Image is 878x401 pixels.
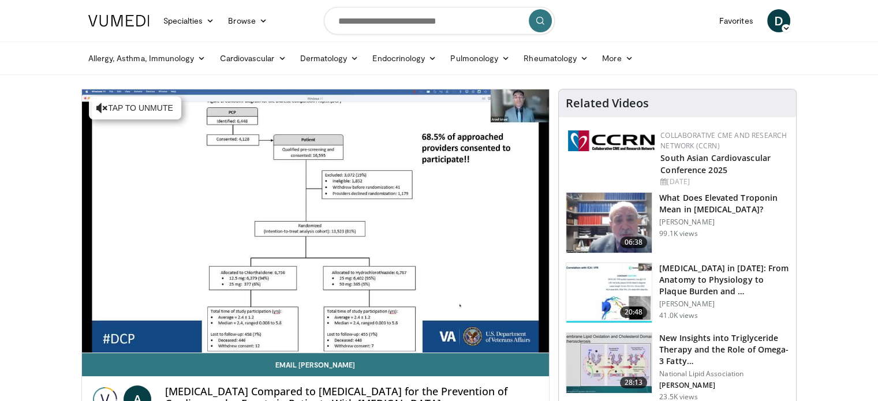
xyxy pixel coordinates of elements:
[156,9,222,32] a: Specialties
[712,9,760,32] a: Favorites
[566,263,789,324] a: 20:48 [MEDICAL_DATA] in [DATE]: From Anatomy to Physiology to Plaque Burden and … [PERSON_NAME] 4...
[566,263,652,323] img: 823da73b-7a00-425d-bb7f-45c8b03b10c3.150x105_q85_crop-smart_upscale.jpg
[82,89,550,353] video-js: Video Player
[659,311,697,320] p: 41.0K views
[595,47,640,70] a: More
[659,229,697,238] p: 99.1K views
[324,7,555,35] input: Search topics, interventions
[659,381,789,390] p: [PERSON_NAME]
[568,130,655,151] img: a04ee3ba-8487-4636-b0fb-5e8d268f3737.png.150x105_q85_autocrop_double_scale_upscale_version-0.2.png
[620,306,648,318] span: 20:48
[660,177,787,187] div: [DATE]
[566,193,652,253] img: 98daf78a-1d22-4ebe-927e-10afe95ffd94.150x105_q85_crop-smart_upscale.jpg
[365,47,443,70] a: Endocrinology
[566,192,789,253] a: 06:38 What Does Elevated Troponin Mean in [MEDICAL_DATA]? [PERSON_NAME] 99.1K views
[89,96,181,119] button: Tap to unmute
[659,299,789,309] p: [PERSON_NAME]
[659,218,789,227] p: [PERSON_NAME]
[81,47,213,70] a: Allergy, Asthma, Immunology
[767,9,790,32] a: D
[566,96,649,110] h4: Related Videos
[517,47,595,70] a: Rheumatology
[659,369,789,378] p: National Lipid Association
[221,9,274,32] a: Browse
[88,15,150,27] img: VuMedi Logo
[659,192,789,215] h3: What Does Elevated Troponin Mean in [MEDICAL_DATA]?
[443,47,517,70] a: Pulmonology
[293,47,366,70] a: Dermatology
[659,263,789,297] h3: [MEDICAL_DATA] in [DATE]: From Anatomy to Physiology to Plaque Burden and …
[566,333,652,393] img: 45ea033d-f728-4586-a1ce-38957b05c09e.150x105_q85_crop-smart_upscale.jpg
[620,377,648,388] span: 28:13
[660,130,787,151] a: Collaborative CME and Research Network (CCRN)
[212,47,293,70] a: Cardiovascular
[659,332,789,367] h3: New Insights into Triglyceride Therapy and the Role of Omega-3 Fatty…
[82,353,550,376] a: Email [PERSON_NAME]
[660,152,771,175] a: South Asian Cardiovascular Conference 2025
[620,237,648,248] span: 06:38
